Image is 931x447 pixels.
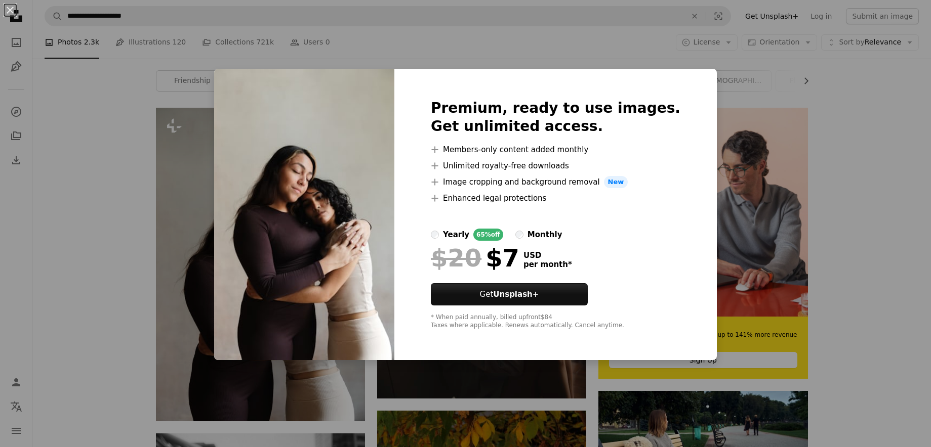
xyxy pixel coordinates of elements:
div: $7 [431,245,519,271]
span: per month * [523,260,572,269]
li: Members-only content added monthly [431,144,680,156]
span: $20 [431,245,481,271]
input: yearly65%off [431,231,439,239]
img: premium_photo-1666264200772-4fa3f40f6d73 [214,69,394,360]
li: Enhanced legal protections [431,192,680,204]
button: GetUnsplash+ [431,283,588,305]
div: yearly [443,229,469,241]
strong: Unsplash+ [493,290,539,299]
span: USD [523,251,572,260]
li: Unlimited royalty-free downloads [431,160,680,172]
h2: Premium, ready to use images. Get unlimited access. [431,99,680,136]
span: New [604,176,628,188]
div: 65% off [473,229,503,241]
li: Image cropping and background removal [431,176,680,188]
div: * When paid annually, billed upfront $84 Taxes where applicable. Renews automatically. Cancel any... [431,314,680,330]
input: monthly [515,231,523,239]
div: monthly [528,229,562,241]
